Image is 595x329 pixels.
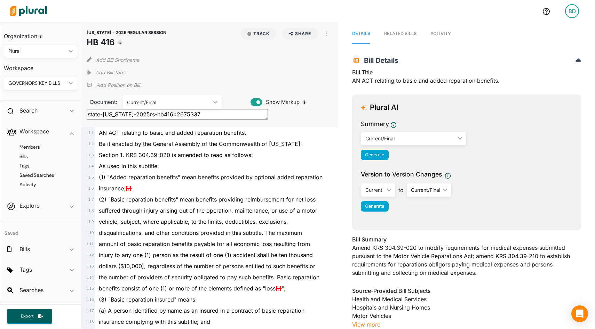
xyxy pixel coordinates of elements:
[87,67,125,78] div: Add tags
[88,175,94,180] span: 1 . 5
[95,69,125,76] span: Add Bill Tags
[96,82,140,89] p: Add Position on Bill
[370,103,398,112] h3: Plural AI
[301,99,308,105] div: Tooltip anchor
[352,31,370,36] span: Details
[88,130,94,135] span: 1 . 1
[87,98,114,106] span: Document:
[384,30,416,37] div: RELATED BILLS
[99,318,210,325] span: insurance complying with this subtitle; and
[4,26,77,41] h3: Organization
[99,218,288,225] span: vehicle, subject, where applicable, to the limits, deductibles, exclusions,
[19,107,38,114] h2: Search
[99,263,315,270] span: dollars ($10,000), regardless of the number of persons entitled to such benefits or
[411,186,440,194] div: Current/Final
[365,186,384,194] div: Current
[384,24,416,44] a: RELATED BILLS
[352,235,581,244] h3: Bill Summary
[87,36,166,49] h1: HB 416
[38,33,44,39] div: Tooltip anchor
[86,241,94,246] span: 1 . 11
[284,285,286,292] ins: ;
[352,68,581,89] div: AN ACT relating to basic and added reparation benefits.
[8,80,66,87] div: GOVERNORS KEY BILLS
[86,319,94,324] span: 1 . 18
[11,144,74,150] a: Members
[352,295,581,303] div: Health and Medical Services
[99,229,302,236] span: disqualifications, and other conditions provided in this subtitle. The maximum
[365,135,455,142] div: Current/Final
[11,153,74,160] a: Bills
[352,287,581,295] h3: Source-Provided Bill Subjects
[86,264,94,269] span: 1 . 13
[87,80,140,90] div: Add Position Statement
[7,309,52,324] button: Export
[86,230,94,235] span: 1 . 10
[87,30,166,35] span: [US_STATE] - 2025 REGULAR SESSION
[88,197,94,202] span: 1 . 7
[361,201,389,212] button: Generate
[88,141,94,146] span: 1 . 2
[396,186,406,194] span: to
[19,286,43,294] h2: Searches
[276,285,281,292] del: [.]
[16,313,38,319] span: Export
[87,109,268,120] textarea: state-[US_STATE]-2025rs-hb416::2675337
[352,312,581,320] div: Motor Vehicles
[99,307,304,314] span: (a) A person identified by name as an insured in a contract of basic reparation
[99,129,246,136] span: AN ACT relating to basic and added reparation benefits.
[361,150,389,160] button: Generate
[19,245,30,253] h2: Bills
[361,170,442,179] span: Version to Version Changes
[86,286,94,291] span: 1 . 15
[99,185,132,192] span: insurance
[282,28,318,40] button: Share
[88,186,94,191] span: 1 . 6
[88,208,94,213] span: 1 . 8
[565,4,579,18] div: BD
[86,253,94,257] span: 1 . 12
[99,140,302,147] span: Be it enacted by the General Assembly of the Commonwealth of [US_STATE]:
[19,202,40,209] h2: Explore
[352,303,581,312] div: Hospitals and Nursing Homes
[99,207,317,214] span: suffered through injury arising out of the operation, maintenance, or use of a motor
[352,235,581,281] div: Amend KRS 304.39-020 to modify requirements for medical expenses submitted pursuant to the Motor ...
[8,48,66,55] div: Plural
[430,24,451,44] a: Activity
[365,152,384,157] span: Generate
[279,28,321,40] button: Share
[124,185,126,192] ins: ;
[11,163,74,169] a: Tags
[4,58,77,73] h3: Workspace
[571,305,588,322] div: Open Intercom Messenger
[99,274,319,281] span: the number of providers of security obligated to pay such benefits. Basic reparation
[99,285,286,292] span: benefits consist of one (1) or more of the elements defined as "loss "
[127,99,211,106] div: Current/Final
[19,266,32,273] h2: Tags
[560,1,585,21] a: BD
[88,219,94,224] span: 1 . 9
[86,275,94,280] span: 1 . 14
[352,24,370,44] a: Details
[0,221,81,238] h4: Saved
[99,163,159,170] span: As used in this subtitle:
[365,204,384,209] span: Generate
[99,240,310,247] span: amount of basic reparation benefits payable for all economic loss resulting from
[11,181,74,188] a: Activity
[86,308,94,313] span: 1 . 17
[86,297,94,302] span: 1 . 16
[99,174,323,181] span: (1) "Added reparation benefits" mean benefits provided by optional added reparation
[360,56,398,65] span: Bill Details
[99,196,316,203] span: (2) "Basic reparation benefits" mean benefits providing reimbursement for net loss
[11,172,74,179] a: Saved Searches
[352,320,380,329] button: View more
[99,252,313,258] span: injury to any one (1) person as the result of one (1) accident shall be ten thousand
[88,153,94,157] span: 1 . 3
[352,68,581,76] h3: Bill Title
[99,296,197,303] span: (3) "Basic reparation insured" means:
